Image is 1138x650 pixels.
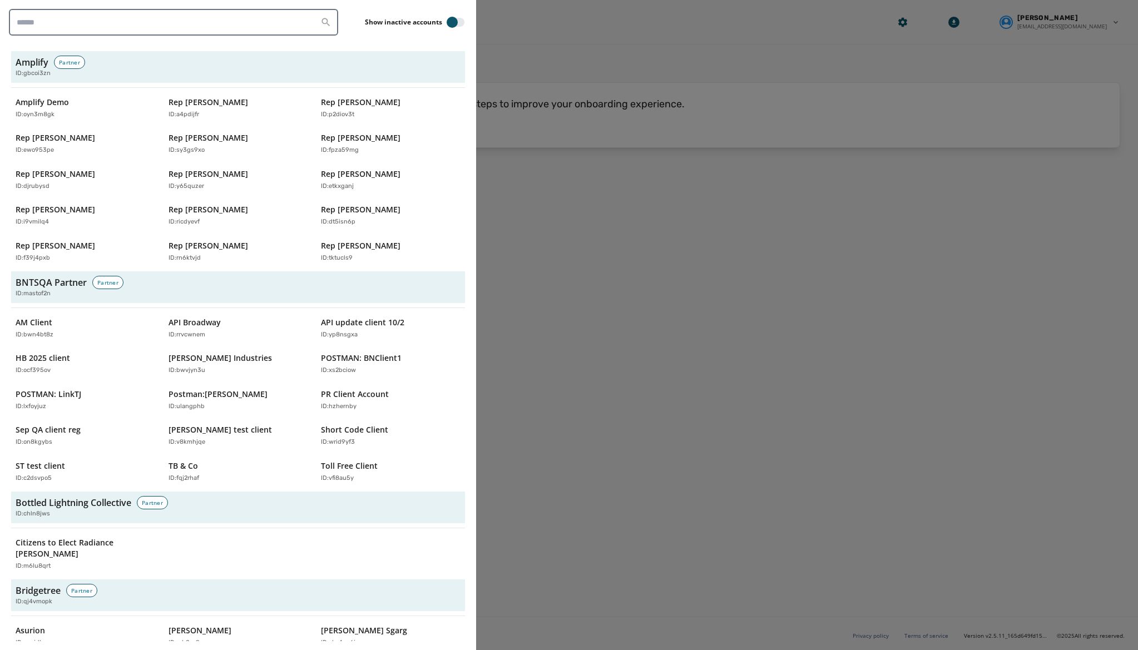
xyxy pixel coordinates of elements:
[169,317,221,328] p: API Broadway
[11,456,160,488] button: ST test clientID:c2dsvpo5
[16,168,95,180] p: Rep [PERSON_NAME]
[137,496,168,509] div: Partner
[321,204,400,215] p: Rep [PERSON_NAME]
[16,509,50,519] span: ID: chln8jws
[164,384,313,416] button: Postman:[PERSON_NAME]ID:ulangphb
[16,110,55,120] p: ID: oyn3m8gk
[316,456,465,488] button: Toll Free ClientID:vfi8au5y
[16,204,95,215] p: Rep [PERSON_NAME]
[321,168,400,180] p: Rep [PERSON_NAME]
[321,240,400,251] p: Rep [PERSON_NAME]
[169,240,248,251] p: Rep [PERSON_NAME]
[11,128,160,160] button: Rep [PERSON_NAME]ID:ewo953pe
[164,92,313,124] button: Rep [PERSON_NAME]ID:a4pdijfr
[164,236,313,267] button: Rep [PERSON_NAME]ID:rn6ktvjd
[16,254,50,263] p: ID: f39j4pxb
[92,276,123,289] div: Partner
[321,625,407,636] p: [PERSON_NAME] Sgarg
[164,128,313,160] button: Rep [PERSON_NAME]ID:sy3gs9xo
[321,438,355,447] p: ID: wrid9yf3
[16,424,81,435] p: Sep QA client reg
[321,110,354,120] p: ID: p2diov3t
[321,132,400,143] p: Rep [PERSON_NAME]
[16,182,50,191] p: ID: djrubysd
[321,389,389,400] p: PR Client Account
[16,217,49,227] p: ID: i9vmilq4
[164,456,313,488] button: TB & CoID:fqj2rhaf
[11,579,465,611] button: BridgetreePartnerID:qj4vmopk
[321,182,354,191] p: ID: etkxganj
[16,276,87,289] h3: BNTSQA Partner
[169,168,248,180] p: Rep [PERSON_NAME]
[169,638,207,648] p: ID: mh2zx9vg
[365,18,442,27] label: Show inactive accounts
[11,92,160,124] button: Amplify DemoID:oyn3m8gk
[164,348,313,380] button: [PERSON_NAME] IndustriesID:bwvjyn3u
[169,625,231,636] p: [PERSON_NAME]
[11,492,465,523] button: Bottled Lightning CollectivePartnerID:chln8jws
[169,217,200,227] p: ID: ricdyevf
[321,353,402,364] p: POSTMAN: BNClient1
[16,537,144,559] p: Citizens to Elect Radiance [PERSON_NAME]
[321,97,400,108] p: Rep [PERSON_NAME]
[164,200,313,231] button: Rep [PERSON_NAME]ID:ricdyevf
[16,584,61,597] h3: Bridgetree
[316,128,465,160] button: Rep [PERSON_NAME]ID:fpza59mg
[16,438,52,447] p: ID: on8kgybs
[321,366,356,375] p: ID: xs2bciow
[316,312,465,344] button: API update client 10/2ID:yp8nsgxa
[169,146,205,155] p: ID: sy3gs9xo
[169,474,199,483] p: ID: fqj2rhaf
[169,110,199,120] p: ID: a4pdijfr
[316,200,465,231] button: Rep [PERSON_NAME]ID:dt5isn6p
[16,597,52,607] span: ID: qj4vmopk
[169,366,205,375] p: ID: bwvjyn3u
[321,317,404,328] p: API update client 10/2
[321,638,355,648] p: ID: ykc4no6j
[16,402,46,411] p: ID: lxfoyjuz
[11,348,160,380] button: HB 2025 clientID:ocf395ov
[54,56,85,69] div: Partner
[316,420,465,451] button: Short Code ClientID:wrid9yf3
[321,460,378,472] p: Toll Free Client
[321,146,359,155] p: ID: fpza59mg
[16,353,70,364] p: HB 2025 client
[16,474,52,483] p: ID: c2dsvpo5
[169,182,204,191] p: ID: y65quzer
[11,164,160,196] button: Rep [PERSON_NAME]ID:djrubysd
[16,317,52,328] p: AM Client
[316,92,465,124] button: Rep [PERSON_NAME]ID:p2diov3t
[169,424,272,435] p: [PERSON_NAME] test client
[11,420,160,451] button: Sep QA client regID:on8kgybs
[66,584,97,597] div: Partner
[16,289,51,299] span: ID: mastof2n
[11,236,160,267] button: Rep [PERSON_NAME]ID:f39j4pxb
[321,217,355,227] p: ID: dt5isn6p
[16,146,54,155] p: ID: ewo953pe
[164,164,313,196] button: Rep [PERSON_NAME]ID:y65quzer
[16,97,69,108] p: Amplify Demo
[11,384,160,416] button: POSTMAN: LinkTJID:lxfoyjuz
[316,236,465,267] button: Rep [PERSON_NAME]ID:tktucls9
[169,389,268,400] p: Postman:[PERSON_NAME]
[11,271,465,303] button: BNTSQA PartnerPartnerID:mastof2n
[169,330,205,340] p: ID: rrvcwnem
[16,562,51,571] p: ID: m6lu8qrt
[169,204,248,215] p: Rep [PERSON_NAME]
[16,132,95,143] p: Rep [PERSON_NAME]
[16,69,51,78] span: ID: gbcoi3zn
[169,254,201,263] p: ID: rn6ktvjd
[164,420,313,451] button: [PERSON_NAME] test clientID:v8kmhjqe
[316,384,465,416] button: PR Client AccountID:hzhernby
[169,132,248,143] p: Rep [PERSON_NAME]
[16,389,81,400] p: POSTMAN: LinkTJ
[16,638,51,648] p: ID: qcyjdbng
[169,460,198,472] p: TB & Co
[321,474,354,483] p: ID: vfi8au5y
[169,438,205,447] p: ID: v8kmhjqe
[16,496,131,509] h3: Bottled Lightning Collective
[321,424,388,435] p: Short Code Client
[321,402,357,411] p: ID: hzhernby
[169,97,248,108] p: Rep [PERSON_NAME]
[316,348,465,380] button: POSTMAN: BNClient1ID:xs2bciow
